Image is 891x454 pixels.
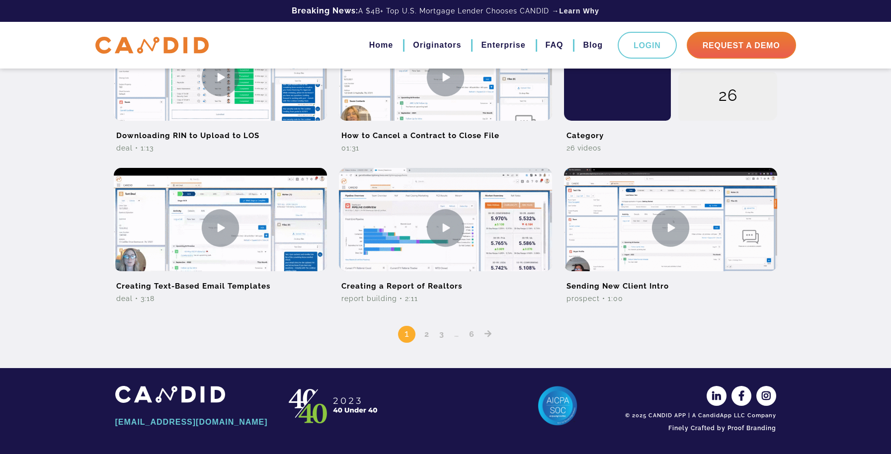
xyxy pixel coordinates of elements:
img: How to Cancel a Contract to Close File Video [339,17,552,137]
a: Learn Why [559,6,599,16]
img: AICPA SOC 2 [538,386,577,426]
a: Request A Demo [687,32,796,59]
div: Deal • 3:18 [114,294,327,303]
img: CANDID APP [284,386,384,426]
a: Home [369,37,393,54]
h2: Category [564,121,777,143]
b: Breaking News: [292,6,358,15]
a: [EMAIL_ADDRESS][DOMAIN_NAME] [115,414,269,431]
a: Enterprise [481,37,525,54]
a: 2 [421,329,433,339]
img: Creating a Report of Realtors Video [339,168,552,288]
img: Downloading RIN to Upload to LOS Video [114,17,327,137]
div: 26 [678,72,778,122]
div: 01:31 [339,143,552,153]
h2: Downloading RIN to Upload to LOS [114,121,327,143]
img: CANDID APP [115,386,225,402]
div: Report Building • 2:11 [339,294,552,303]
nav: Posts pagination [108,311,784,343]
span: … [451,327,463,339]
a: Blog [583,37,603,54]
div: Deal • 1:13 [114,143,327,153]
div: Prospect • 1:00 [564,294,777,303]
a: Finely Crafted by Proof Branding [622,420,776,437]
a: FAQ [546,37,564,54]
a: 6 [466,329,478,339]
h2: Sending New Client Intro [564,271,777,294]
img: Sending New Client Intro Video [564,168,777,288]
span: 1 [398,326,415,343]
a: Originators [413,37,461,54]
h2: Creating a Report of Realtors [339,271,552,294]
a: 3 [436,329,448,339]
h2: Creating Text-Based Email Templates [114,271,327,294]
a: Login [618,32,677,59]
img: CANDID APP [95,37,209,54]
div: © 2025 CANDID APP | A CandidApp LLC Company [622,412,776,420]
h2: How to Cancel a Contract to Close File [339,121,552,143]
img: Creating Text-Based Email Templates Video [114,168,327,288]
div: 26 Videos [564,143,777,153]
